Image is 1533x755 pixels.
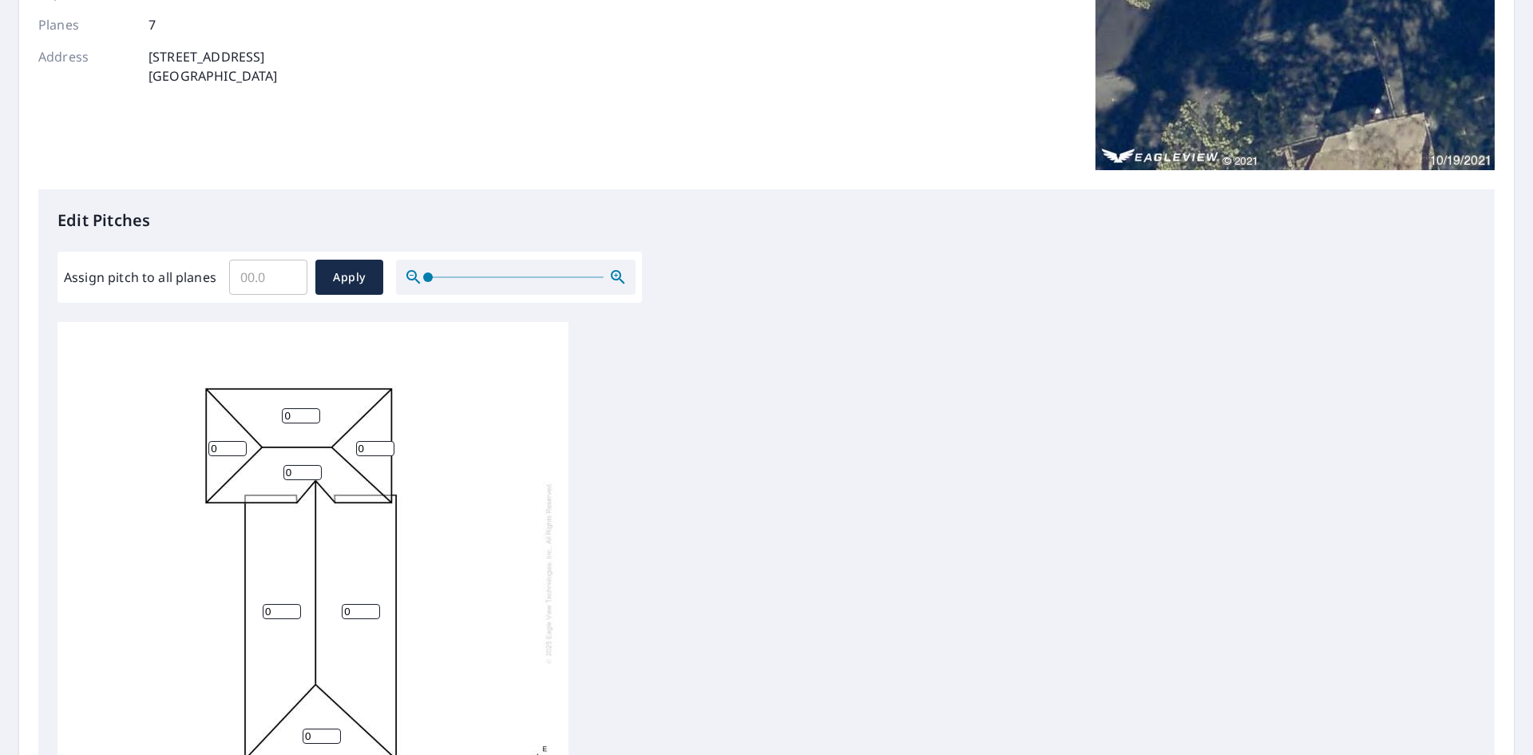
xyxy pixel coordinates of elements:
[57,209,1476,232] p: Edit Pitches
[328,268,370,288] span: Apply
[149,15,156,34] p: 7
[38,47,134,85] p: Address
[38,15,134,34] p: Planes
[229,255,307,300] input: 00.0
[315,260,383,295] button: Apply
[149,47,278,85] p: [STREET_ADDRESS] [GEOGRAPHIC_DATA]
[64,268,216,287] label: Assign pitch to all planes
